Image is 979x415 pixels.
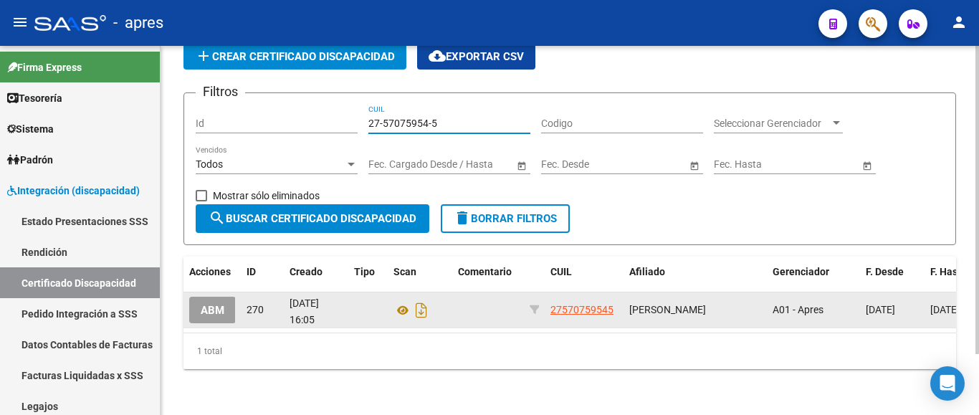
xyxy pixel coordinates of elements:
span: Creado [290,266,323,277]
span: Todos [196,158,223,170]
input: Start date [541,158,586,171]
datatable-header-cell: Comentario [452,257,524,287]
span: Exportar CSV [429,50,524,63]
datatable-header-cell: Scan [388,257,452,287]
div: 1 total [183,333,956,369]
input: Start date [714,158,758,171]
mat-icon: add [195,47,212,65]
span: [DATE] [930,304,960,315]
span: Gerenciador [773,266,829,277]
mat-icon: cloud_download [429,47,446,65]
button: Open calendar [859,158,874,173]
datatable-header-cell: Acciones [183,257,241,287]
span: ID [247,266,256,277]
span: Scan [393,266,416,277]
input: Start date [368,158,413,171]
span: - apres [113,7,163,39]
span: Tesorería [7,90,62,106]
span: Afiliado [629,266,665,277]
span: Sistema [7,121,54,137]
input: End date [598,158,668,171]
datatable-header-cell: Afiliado [624,257,767,287]
span: [DATE] [866,304,895,315]
span: [DATE] 16:05 [290,297,319,325]
input: End date [425,158,495,171]
span: CUIL [550,266,572,277]
span: A01 - Apres [773,304,823,315]
mat-icon: search [209,209,226,226]
span: 270 [247,304,264,315]
span: Crear Certificado Discapacidad [195,50,395,63]
button: Open calendar [514,158,529,173]
span: 27570759545 [550,304,613,315]
span: Borrar Filtros [454,212,557,225]
span: ABM [201,304,224,317]
span: Comentario [458,266,512,277]
span: Mostrar sólo eliminados [213,187,320,204]
span: Integración (discapacidad) [7,183,140,199]
datatable-header-cell: CUIL [545,257,624,287]
button: ABM [189,297,236,323]
mat-icon: person [950,14,968,31]
span: Buscar Certificado Discapacidad [209,212,416,225]
input: End date [770,158,841,171]
datatable-header-cell: F. Desde [860,257,925,287]
span: Tipo [354,266,375,277]
datatable-header-cell: ID [241,257,284,287]
span: Padrón [7,152,53,168]
mat-icon: menu [11,14,29,31]
span: Acciones [189,266,231,277]
button: Open calendar [687,158,702,173]
div: Open Intercom Messenger [930,366,965,401]
button: Buscar Certificado Discapacidad [196,204,429,233]
button: Exportar CSV [417,44,535,70]
span: [PERSON_NAME] [629,304,706,315]
mat-icon: delete [454,209,471,226]
span: F. Hasta [930,266,967,277]
h3: Filtros [196,82,245,102]
datatable-header-cell: Tipo [348,257,388,287]
span: F. Desde [866,266,904,277]
datatable-header-cell: Gerenciador [767,257,860,287]
button: Borrar Filtros [441,204,570,233]
datatable-header-cell: Creado [284,257,348,287]
button: Crear Certificado Discapacidad [183,44,406,70]
i: Descargar documento [412,299,431,322]
span: Firma Express [7,59,82,75]
span: Seleccionar Gerenciador [714,118,830,130]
